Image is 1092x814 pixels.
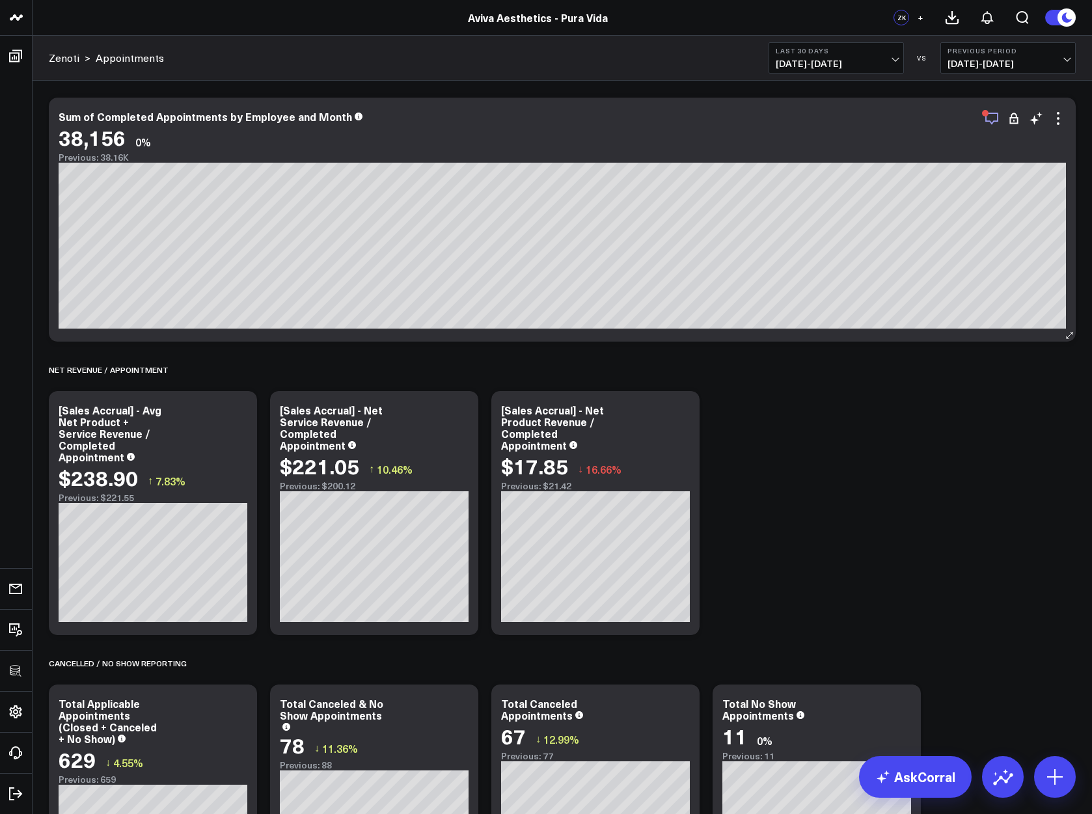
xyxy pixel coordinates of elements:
div: 67 [501,724,526,748]
a: Zenoti [49,51,79,65]
div: Total Canceled Appointments [501,696,577,722]
span: ↓ [578,461,583,478]
div: 0% [135,135,151,149]
div: 11 [722,724,747,748]
span: ↓ [105,754,111,771]
a: AskCorral [859,756,972,798]
div: Sum of Completed Appointments by Employee and Month [59,109,352,124]
div: Previous: 77 [501,751,690,761]
span: 4.55% [113,755,143,770]
span: [DATE] - [DATE] [776,59,897,69]
div: Total Canceled & No Show Appointments [280,696,383,722]
span: ↑ [148,472,153,489]
div: 38,156 [59,126,126,149]
div: Previous: $200.12 [280,481,469,491]
button: + [912,10,928,25]
div: VS [910,54,934,62]
button: Last 30 Days[DATE]-[DATE] [769,42,904,74]
span: + [918,13,923,22]
div: Previous: $221.55 [59,493,247,503]
span: ↓ [314,740,320,757]
div: $17.85 [501,454,568,478]
div: > [49,51,90,65]
span: 16.66% [586,462,621,476]
div: $221.05 [280,454,359,478]
div: [Sales Accrual] - Net Service Revenue / Completed Appointment [280,403,383,452]
a: Aviva Aesthetics - Pura Vida [468,10,608,25]
div: [Sales Accrual] - Avg Net Product + Service Revenue / Completed Appointment [59,403,161,464]
div: Total No Show Appointments [722,696,796,722]
div: $238.90 [59,466,138,489]
div: Total Applicable Appointments (Closed + Canceled + No Show) [59,696,157,746]
span: [DATE] - [DATE] [948,59,1069,69]
div: Previous: 38.16K [59,152,1066,163]
div: 78 [280,733,305,757]
button: Previous Period[DATE]-[DATE] [940,42,1076,74]
div: Previous: 88 [280,760,469,770]
span: 11.36% [322,741,358,755]
span: ↓ [536,731,541,748]
a: Appointments [96,51,164,65]
span: 10.46% [377,462,413,476]
div: Cancelled / No Show Reporting [49,648,187,678]
div: Previous: $21.42 [501,481,690,491]
div: Previous: 659 [59,774,247,785]
span: 7.83% [156,474,185,488]
span: ↑ [369,461,374,478]
div: Previous: 11 [722,751,911,761]
div: Net Revenue / Appointment [49,355,169,385]
div: [Sales Accrual] - Net Product Revenue / Completed Appointment [501,403,604,452]
div: ZK [894,10,909,25]
span: 12.99% [543,732,579,746]
b: Previous Period [948,47,1069,55]
div: 629 [59,748,96,771]
b: Last 30 Days [776,47,897,55]
div: 0% [757,733,772,748]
